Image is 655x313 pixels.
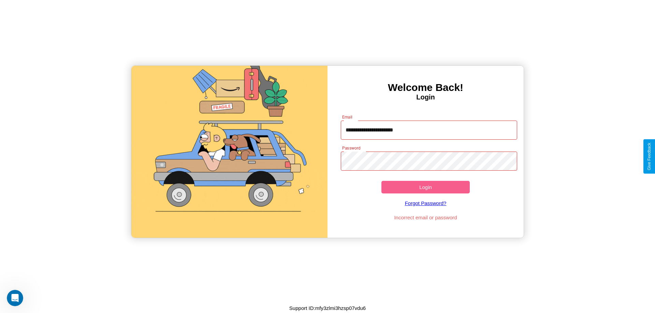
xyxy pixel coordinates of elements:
p: Support ID: mfy3zlmi3hzsp07vdu6 [289,303,366,313]
h4: Login [327,93,524,101]
a: Forgot Password? [337,193,514,213]
label: Email [342,114,353,120]
h3: Welcome Back! [327,82,524,93]
img: gif [131,66,327,238]
iframe: Intercom live chat [7,290,23,306]
button: Login [381,181,470,193]
div: Give Feedback [647,143,652,170]
p: Incorrect email or password [337,213,514,222]
label: Password [342,145,360,151]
